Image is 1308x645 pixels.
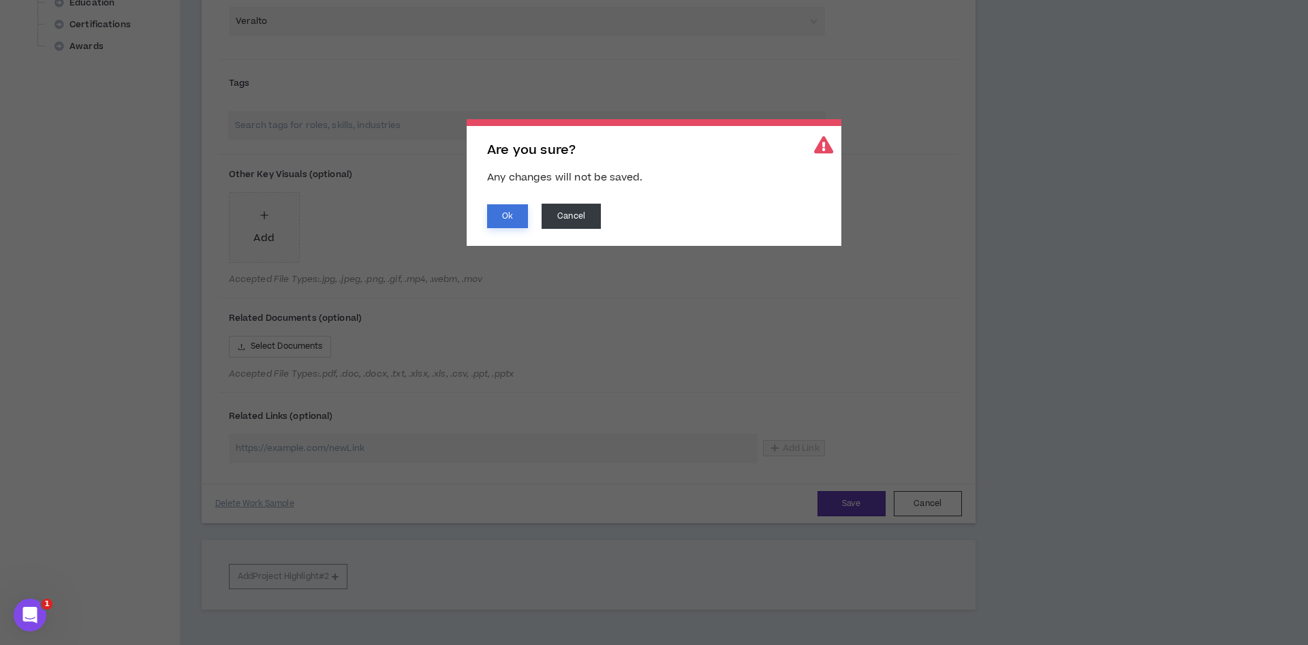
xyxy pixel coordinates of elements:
[487,170,642,185] span: Any changes will not be saved.
[487,143,821,158] h2: Are you sure?
[14,599,46,631] iframe: Intercom live chat
[42,599,52,610] span: 1
[542,204,601,229] button: Cancel
[487,204,528,228] button: Ok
